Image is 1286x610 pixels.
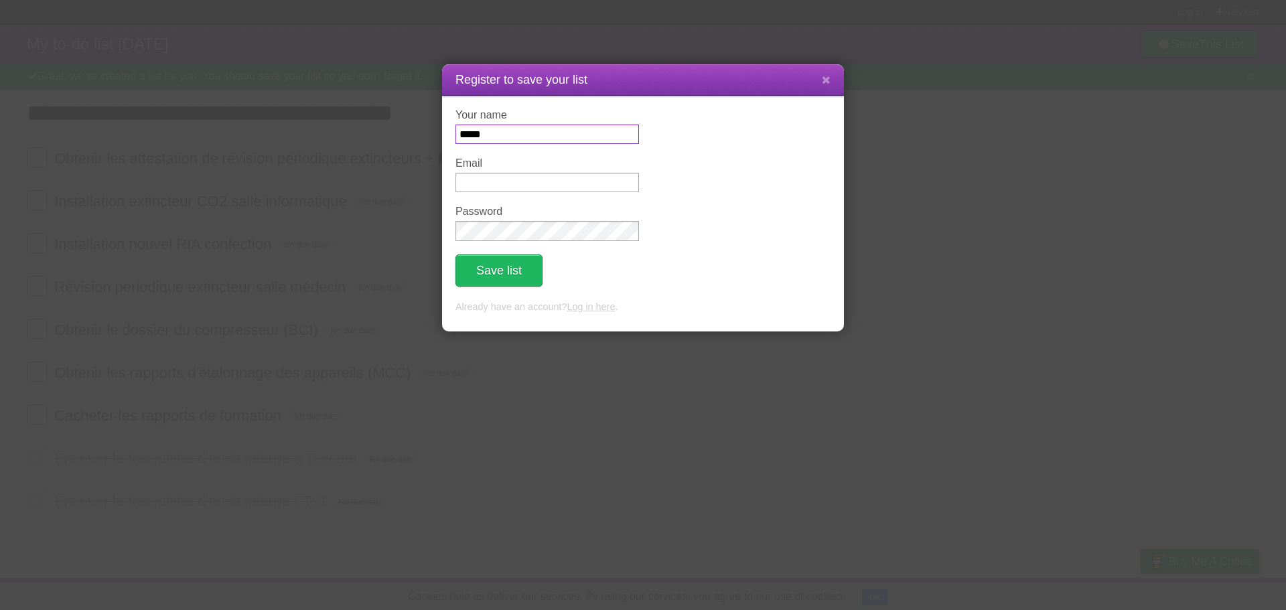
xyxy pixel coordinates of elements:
[455,71,831,89] h1: Register to save your list
[455,300,831,315] p: Already have an account? .
[455,109,639,121] label: Your name
[455,254,543,287] button: Save list
[455,206,639,218] label: Password
[567,301,615,312] a: Log in here
[455,157,639,169] label: Email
